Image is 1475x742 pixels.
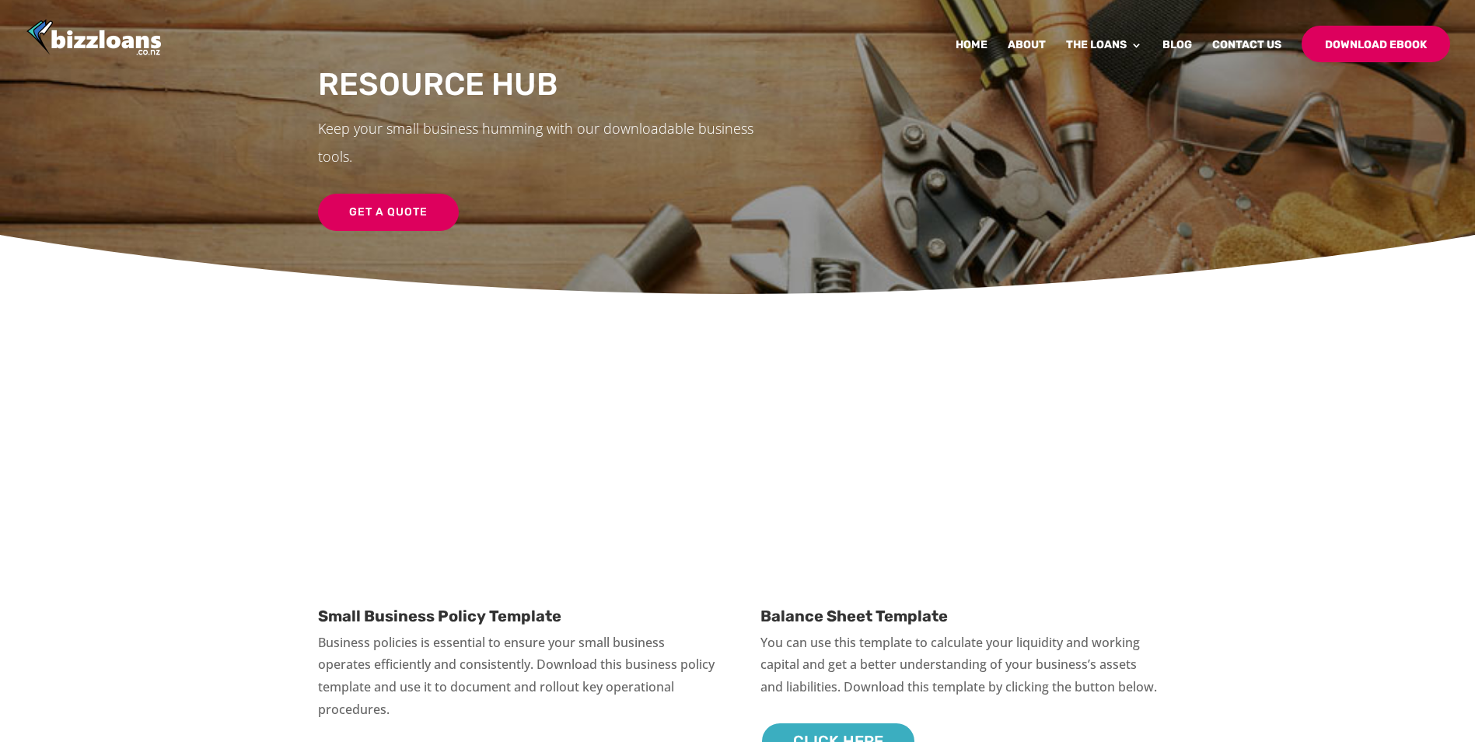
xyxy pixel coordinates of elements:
[318,607,561,625] span: Small Business Policy Template
[1162,40,1192,76] a: Blog
[318,632,715,721] p: Business policies is essential to ensure your small business operates efficiently and consistentl...
[1302,26,1450,62] a: Download Ebook
[1008,40,1046,76] a: About
[318,63,785,114] h1: RESOURCE HUB
[318,114,785,170] p: Keep your small business humming with our downloadable business tools.
[318,194,459,231] a: Get a Quote
[1066,40,1142,76] a: The Loans
[760,607,948,625] span: Balance Sheet Template
[1212,40,1281,76] a: Contact Us
[956,40,987,76] a: Home
[760,632,1157,698] p: You can use this template to calculate your liquidity and working capital and get a better unders...
[26,19,162,58] img: Bizzloans New Zealand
